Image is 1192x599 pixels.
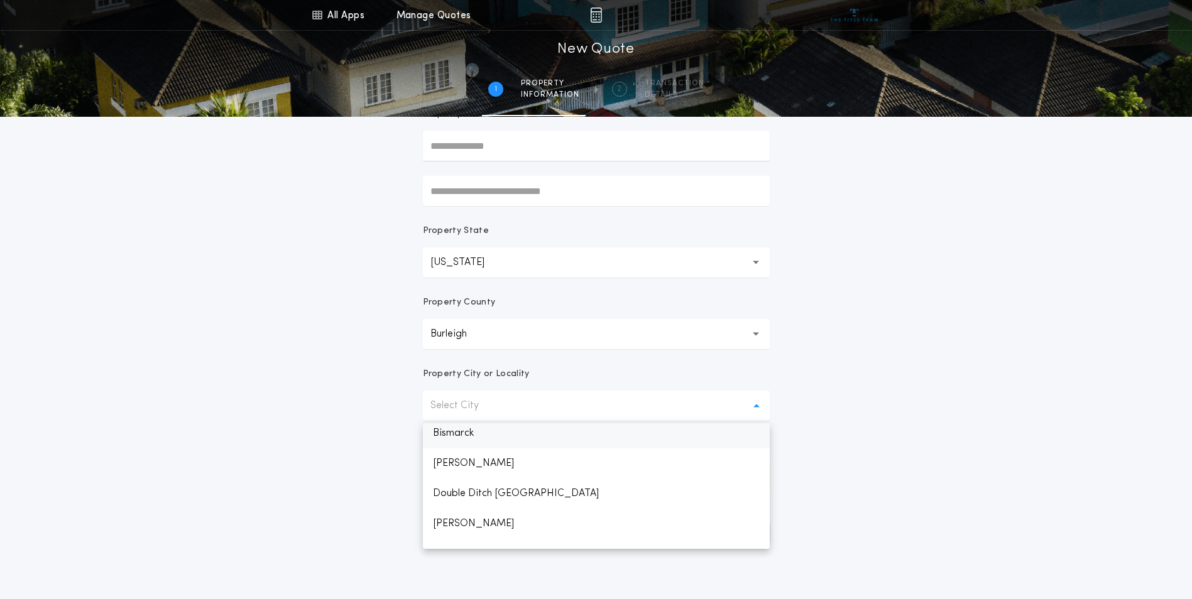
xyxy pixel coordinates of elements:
p: Property City or Locality [423,368,530,380]
button: [US_STATE] [423,247,770,278]
button: Select City [423,391,770,421]
span: information [521,90,579,100]
span: Property [521,78,579,89]
p: Lincoln [423,539,770,569]
p: [PERSON_NAME] [423,448,770,478]
p: Double Ditch [GEOGRAPHIC_DATA] [423,478,770,509]
p: Property County [423,296,496,309]
ul: Select City [423,423,770,549]
p: Select City [430,398,499,413]
h2: 1 [495,84,497,94]
p: Property State [423,225,489,237]
h1: New Quote [557,40,634,60]
p: Bismarck [423,418,770,448]
img: img [590,8,602,23]
h2: 2 [617,84,621,94]
span: details [645,90,704,100]
button: Burleigh [423,319,770,349]
p: Burleigh [430,326,487,342]
p: [PERSON_NAME] [423,509,770,539]
img: vs-icon [831,9,878,21]
span: Transaction [645,78,704,89]
p: [US_STATE] [430,255,505,270]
